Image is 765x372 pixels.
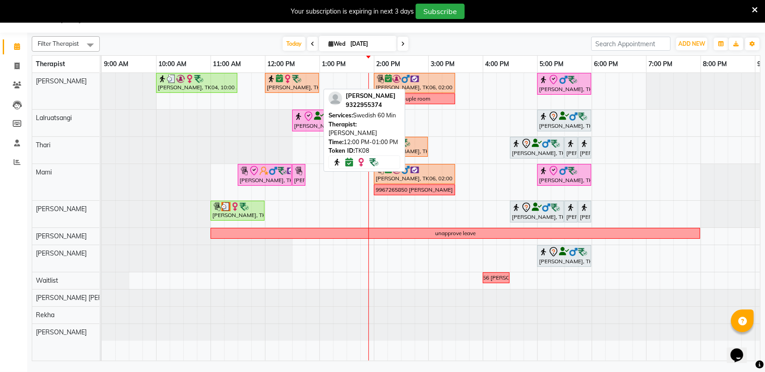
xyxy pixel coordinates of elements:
[329,138,343,145] span: Time:
[36,294,139,302] span: [PERSON_NAME] [PERSON_NAME]
[329,92,342,105] img: profile
[511,138,563,157] div: [PERSON_NAME], TK01, 04:30 PM-05:30 PM, Swedish 60 Min
[211,58,244,71] a: 11:00 AM
[266,74,318,92] div: [PERSON_NAME], TK08, 12:00 PM-01:00 PM, Swedish 60 Min
[678,40,705,47] span: ADD NEW
[538,74,590,93] div: [PERSON_NAME], TK09, 05:00 PM-06:00 PM, Swedish 60 Min
[329,146,400,155] div: TK08
[429,58,457,71] a: 3:00 PM
[36,141,50,149] span: Thari
[265,58,298,71] a: 12:00 PM
[647,58,675,71] a: 7:00 PM
[375,165,454,183] div: [PERSON_NAME], TK06, 02:00 PM-03:30 PM, Massage 90 Min
[36,232,87,240] span: [PERSON_NAME]
[346,101,396,110] div: 9322955374
[36,60,65,68] span: Therapist
[375,74,454,92] div: [PERSON_NAME], TK06, 02:00 PM-03:30 PM, Massage 90 Min
[157,74,236,92] div: [PERSON_NAME], TK04, 10:00 AM-11:30 AM, Massage 90 Min
[239,165,291,184] div: [PERSON_NAME], TK07, 11:30 AM-12:30 PM, Swedish 60 Min
[329,120,400,138] div: [PERSON_NAME]
[591,37,671,51] input: Search Appointment
[579,138,590,157] div: [PERSON_NAME], TK01, 05:45 PM-06:00 PM, Head Massage
[579,202,590,221] div: [PERSON_NAME], TK01, 05:45 PM-06:00 PM, Steam
[36,205,87,213] span: [PERSON_NAME]
[565,138,577,157] div: [PERSON_NAME], TK01, 05:30 PM-05:45 PM, Steam
[329,121,357,128] span: Therapist:
[727,336,756,363] iframe: chat widget
[293,111,345,130] div: [PERSON_NAME], TK02, 12:30 PM-01:30 PM, Swedish 60 Min
[483,58,512,71] a: 4:00 PM
[36,249,87,257] span: [PERSON_NAME]
[348,37,393,51] input: 2025-09-03
[346,92,396,99] span: [PERSON_NAME]
[538,111,590,130] div: [PERSON_NAME], TK03, 05:00 PM-06:00 PM, Swedish 60 Min
[374,58,403,71] a: 2:00 PM
[291,7,414,16] div: Your subscription is expiring in next 3 days
[36,77,87,85] span: [PERSON_NAME]
[38,40,79,47] span: Filter Therapist
[538,58,566,71] a: 5:00 PM
[36,114,72,122] span: Lalruatsangi
[676,38,707,50] button: ADD NEW
[329,138,400,147] div: 12:00 PM-01:00 PM
[701,58,730,71] a: 8:00 PM
[592,58,621,71] a: 6:00 PM
[538,165,590,184] div: [PERSON_NAME], TK09, 05:00 PM-06:00 PM, Swedish 60 Min
[36,311,54,319] span: Rekha
[329,111,353,119] span: Services:
[511,202,563,221] div: [PERSON_NAME], TK01, 04:30 PM-05:30 PM, Swedish 60 Min
[326,40,348,47] span: Wed
[36,168,52,176] span: Mami
[353,111,396,119] span: Swedish 60 Min
[329,147,355,154] span: Token ID:
[293,165,304,184] div: [PERSON_NAME], TK07, 12:30 PM-12:40 PM, 10 mins complimentary Service
[538,246,590,266] div: [PERSON_NAME], TK03, 05:00 PM-06:00 PM, Swedish 60 Min
[435,229,476,237] div: unapprove leave
[565,202,577,221] div: [PERSON_NAME], TK01, 05:30 PM-05:45 PM, Head Massage
[416,4,465,19] button: Subscribe
[36,328,87,336] span: [PERSON_NAME]
[320,58,348,71] a: 1:00 PM
[376,186,453,194] div: 9967265850 [PERSON_NAME]
[102,58,131,71] a: 9:00 AM
[36,276,58,285] span: Waitlist
[157,58,189,71] a: 10:00 AM
[211,202,264,219] div: [PERSON_NAME], TK05, 11:00 AM-12:00 PM, Deep Tissue 60 Min
[399,95,430,103] div: Couple room
[458,274,535,282] div: 8080423456 [PERSON_NAME]
[283,37,305,51] span: Today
